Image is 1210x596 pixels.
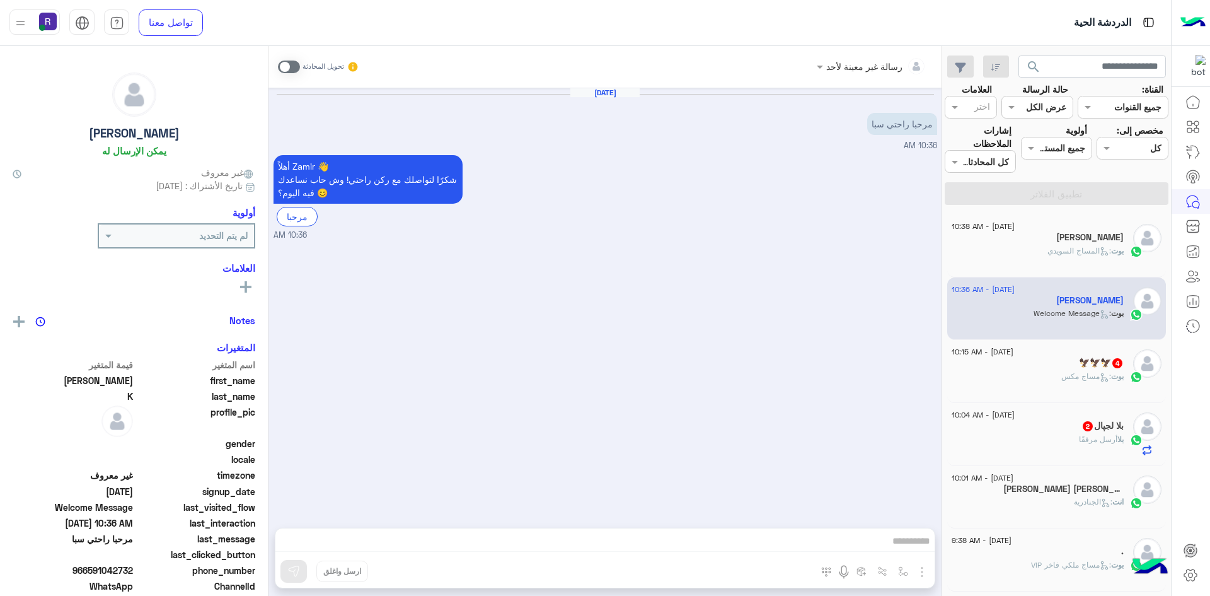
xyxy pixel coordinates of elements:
[135,437,256,450] span: gender
[904,141,937,150] span: 10:36 AM
[13,262,255,274] h6: العلامات
[201,166,255,179] span: غير معروف
[1128,546,1172,590] img: hulul-logo.png
[1133,476,1161,504] img: defaultAdmin.png
[233,207,255,218] h6: أولوية
[110,16,124,30] img: tab
[1083,421,1093,431] span: 2
[135,374,256,387] span: first_name
[135,580,256,593] span: ChannelId
[135,358,256,371] span: اسم المتغير
[952,346,1013,358] span: [DATE] - 10:15 AM
[139,9,203,36] a: تواصل معنا
[217,342,255,353] h6: المتغيرات
[952,535,1011,546] span: [DATE] - 9:38 AM
[135,532,256,546] span: last_message
[1130,371,1143,383] img: WhatsApp
[570,88,640,97] h6: [DATE]
[1133,287,1161,315] img: defaultAdmin.png
[13,548,133,561] span: null
[13,532,133,546] span: مرحبا راحتي سبا
[101,406,133,437] img: defaultAdmin.png
[1142,83,1163,96] label: القناة:
[1111,246,1124,255] span: بوت
[1034,308,1111,318] span: : Welcome Message
[13,15,28,31] img: profile
[1133,538,1161,566] img: defaultAdmin.png
[974,100,992,116] div: اختر
[13,517,133,530] span: 2025-08-27T07:36:28.88Z
[867,113,937,135] p: 27/8/2025, 10:36 AM
[952,221,1015,232] span: [DATE] - 10:38 AM
[1130,434,1143,447] img: WhatsApp
[274,155,463,204] p: 27/8/2025, 10:36 AM
[13,390,133,403] span: K
[13,358,133,371] span: قيمة المتغير
[1081,421,1124,431] h5: بلا لجپال
[1183,55,1206,78] img: 322853014244696
[1111,371,1124,381] span: بوت
[1121,546,1124,557] h5: .
[135,517,256,530] span: last_interaction
[1026,59,1041,74] span: search
[135,564,256,577] span: phone_number
[1018,56,1049,83] button: search
[1180,9,1206,36] img: Logo
[1111,308,1124,318] span: بوت
[13,580,133,593] span: 2
[1066,124,1087,137] label: أولوية
[952,472,1013,484] span: [DATE] - 10:01 AM
[135,501,256,514] span: last_visited_flow
[1112,497,1124,506] span: انت
[945,124,1011,151] label: إشارات الملاحظات
[135,390,256,403] span: last_name
[135,548,256,561] span: last_clicked_button
[13,501,133,514] span: Welcome Message
[104,9,129,36] a: tab
[1056,232,1124,243] h5: محمد
[1079,358,1124,368] h5: 🦅🦅🦅
[156,179,243,192] span: تاريخ الأشتراك : [DATE]
[1130,245,1143,258] img: WhatsApp
[1074,497,1112,506] span: : الجنادرية
[1117,435,1124,444] span: بلا
[75,16,89,30] img: tab
[13,316,25,327] img: add
[962,83,992,96] label: العلامات
[13,437,133,450] span: null
[229,315,255,326] h6: Notes
[102,145,166,156] h6: يمكن الإرسال له
[1056,295,1124,306] h5: Zamir K
[1117,124,1163,137] label: مخصص إلى:
[13,374,133,387] span: Zamir
[13,485,133,498] span: 2025-08-27T07:36:28.886Z
[13,453,133,466] span: null
[1079,435,1117,444] span: أرسل مرفقًا
[1111,560,1124,570] span: بوت
[1003,484,1124,494] h5: Malik Liaqat usman awan
[952,284,1015,295] span: [DATE] - 10:36 AM
[35,317,45,327] img: notes
[1022,83,1068,96] label: حالة الرسالة
[1141,15,1156,30] img: tab
[1130,497,1143,510] img: WhatsApp
[113,73,156,116] img: defaultAdmin.png
[1112,358,1122,368] span: 4
[945,182,1168,205] button: تطبيق الفلاتر
[1133,412,1161,441] img: defaultAdmin.png
[1133,224,1161,252] img: defaultAdmin.png
[274,230,307,242] span: 10:36 AM
[302,62,344,72] small: تحويل المحادثة
[1031,560,1111,570] span: : مساج ملكي فاخر VIP
[1061,371,1111,381] span: : مساج مكس
[1047,246,1111,255] span: : المساج السويدي
[13,469,133,482] span: غير معروف
[39,13,57,30] img: userImage
[316,561,368,582] button: ارسل واغلق
[277,207,318,226] div: مرحبا
[135,406,256,435] span: profile_pic
[13,564,133,577] span: 966591042732
[135,469,256,482] span: timezone
[1130,308,1143,321] img: WhatsApp
[952,409,1015,421] span: [DATE] - 10:04 AM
